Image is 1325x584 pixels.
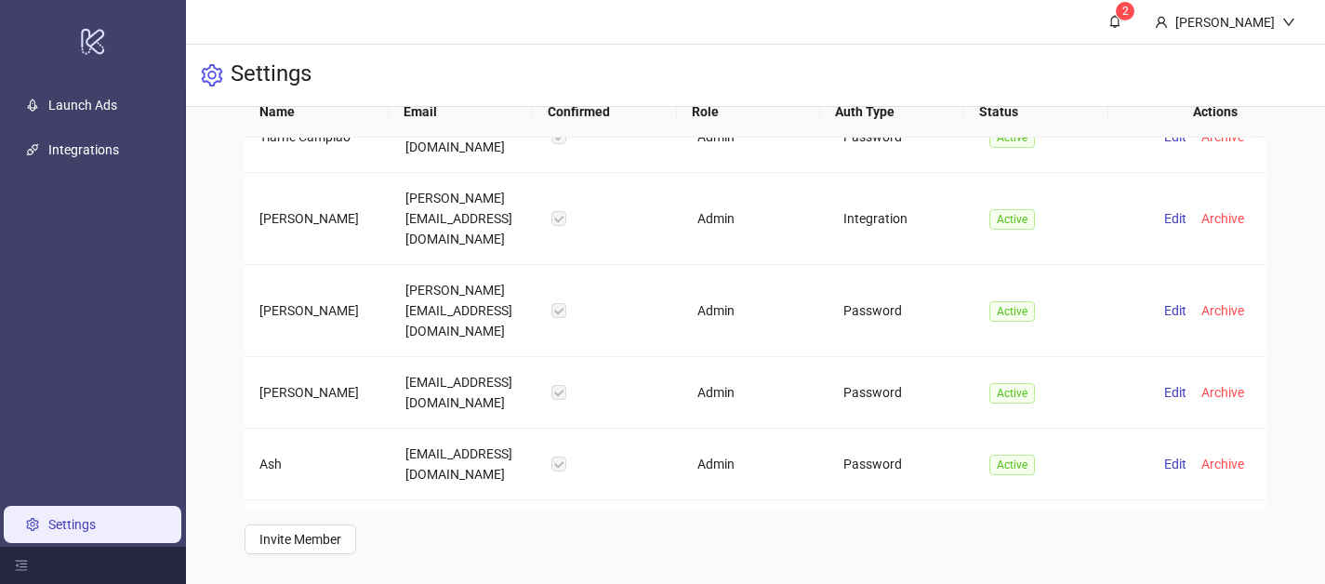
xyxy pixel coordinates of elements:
[245,500,391,573] td: [PERSON_NAME] (You)
[391,429,537,500] td: [EMAIL_ADDRESS][DOMAIN_NAME]
[15,559,28,572] span: menu-fold
[533,86,677,138] th: Confirmed
[245,429,391,500] td: Ash
[1164,457,1186,471] span: Edit
[201,64,223,86] span: setting
[259,532,341,547] span: Invite Member
[828,429,974,500] td: Password
[1168,12,1282,33] div: [PERSON_NAME]
[245,173,391,265] td: [PERSON_NAME]
[1164,385,1186,400] span: Edit
[245,101,391,173] td: Tiarne Campiao
[1194,381,1252,404] button: Archive
[1157,453,1194,475] button: Edit
[231,60,311,91] h3: Settings
[1157,207,1194,230] button: Edit
[1122,5,1129,18] span: 2
[989,455,1035,475] span: Active
[48,142,119,157] a: Integrations
[989,383,1035,404] span: Active
[1201,385,1244,400] span: Archive
[989,301,1035,322] span: Active
[1116,2,1134,20] sup: 2
[1164,303,1186,318] span: Edit
[828,500,974,573] td: Password
[1194,453,1252,475] button: Archive
[1201,211,1244,226] span: Archive
[391,265,537,357] td: [PERSON_NAME][EMAIL_ADDRESS][DOMAIN_NAME]
[828,357,974,429] td: Password
[389,86,533,138] th: Email
[828,173,974,265] td: Integration
[1201,457,1244,471] span: Archive
[1155,16,1168,29] span: user
[391,101,537,173] td: [EMAIL_ADDRESS][DOMAIN_NAME]
[48,98,117,113] a: Launch Ads
[1164,211,1186,226] span: Edit
[682,173,828,265] td: Admin
[682,265,828,357] td: Admin
[964,86,1108,138] th: Status
[245,265,391,357] td: [PERSON_NAME]
[682,357,828,429] td: Admin
[677,86,821,138] th: Role
[391,173,537,265] td: [PERSON_NAME][EMAIL_ADDRESS][DOMAIN_NAME]
[682,429,828,500] td: Admin
[682,101,828,173] td: Admin
[1282,16,1295,29] span: down
[1157,381,1194,404] button: Edit
[245,357,391,429] td: [PERSON_NAME]
[1194,299,1252,322] button: Archive
[1194,207,1252,230] button: Archive
[1201,303,1244,318] span: Archive
[1157,299,1194,322] button: Edit
[820,86,964,138] th: Auth Type
[682,500,828,573] td: Admin
[828,101,974,173] td: Password
[1108,86,1252,138] th: Actions
[391,357,537,429] td: [EMAIL_ADDRESS][DOMAIN_NAME]
[1108,15,1121,28] span: bell
[391,500,537,573] td: [EMAIL_ADDRESS][DOMAIN_NAME]
[989,127,1035,148] span: Active
[245,524,356,554] button: Invite Member
[48,517,96,532] a: Settings
[828,265,974,357] td: Password
[989,209,1035,230] span: Active
[245,86,389,138] th: Name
